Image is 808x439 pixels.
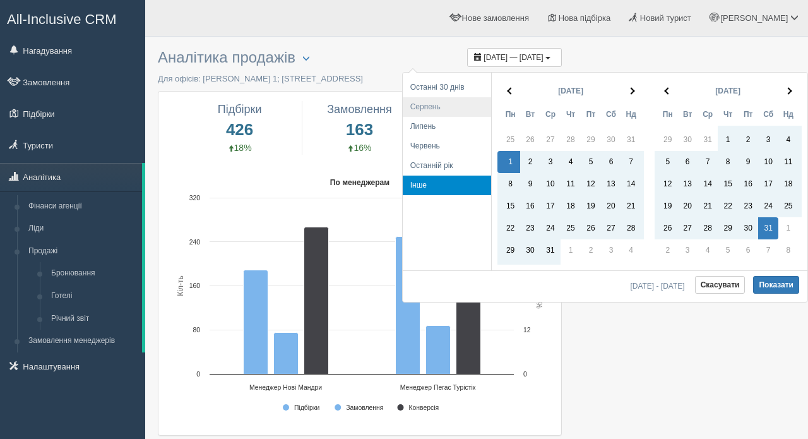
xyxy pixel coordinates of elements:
td: 8 [778,239,801,265]
a: Готелі [45,285,142,308]
td: 1 [778,217,801,239]
td: 31 [621,126,644,151]
th: Пт [738,104,758,126]
a: Ліди [23,217,142,240]
td: 4 [621,239,644,265]
td: 25 [497,126,520,151]
td: 2 [581,239,601,265]
th: [DATE] [677,79,778,104]
a: Замовлення менеджерів [23,330,142,352]
td: 3 [540,151,561,173]
td: 4 [778,126,801,151]
td: 30 [601,126,621,151]
td: 24 [758,195,778,217]
td: 7 [621,151,644,173]
text: 320 [189,195,201,201]
td: 31 [540,239,561,265]
button: [DATE] — [DATE] [467,48,562,67]
td: 17 [758,173,778,195]
td: 29 [497,239,520,265]
td: 27 [601,217,621,239]
li: Червень [403,136,491,156]
span: Нова підбірка [559,13,611,23]
a: Фінанси агенції [23,195,142,218]
td: 9 [738,151,758,173]
text: По менеджерам [330,178,389,187]
td: 8 [718,151,738,173]
td: 21 [621,195,644,217]
td: 21 [698,195,718,217]
td: 25 [778,195,801,217]
td: 6 [738,239,758,265]
td: 4 [561,151,581,173]
td: 9 [520,173,540,195]
text: Замовлення [346,404,383,411]
td: 15 [497,195,520,217]
span: [DATE] — [DATE] [484,53,543,62]
span: [PERSON_NAME] [720,13,788,23]
td: 11 [778,151,801,173]
th: Ср [540,104,561,126]
td: 1 [718,126,738,151]
td: 11 [561,173,581,195]
th: Чт [561,104,581,126]
td: 10 [540,173,561,195]
span: [DATE] - [DATE] [630,282,689,290]
span: Нове замовлення [462,13,529,23]
td: 3 [758,126,778,151]
td: 2 [520,151,540,173]
td: 27 [677,217,698,239]
td: 10 [758,151,778,173]
td: 3 [677,239,698,265]
svg: По менеджерам [168,173,552,426]
text: Підбірки [294,404,319,411]
a: Річний звіт [45,308,142,330]
span: 163 [312,117,407,141]
td: 31 [698,126,718,151]
text: 160 [189,282,201,289]
td: 3 [601,239,621,265]
td: 7 [758,239,778,265]
td: 24 [540,217,561,239]
li: Липень [403,117,491,136]
span: 16% [347,143,371,153]
th: Пн [497,104,520,126]
td: 15 [718,173,738,195]
td: 17 [540,195,561,217]
th: [DATE] [520,79,621,104]
td: 19 [581,195,601,217]
a: Бронювання [45,262,142,285]
span: All-Inclusive CRM [7,11,117,27]
td: 23 [520,217,540,239]
text: 240 [189,239,201,246]
td: 26 [655,217,677,239]
span: 426 [187,117,292,141]
td: 29 [718,217,738,239]
td: 16 [738,173,758,195]
th: Пн [655,104,677,126]
td: 22 [718,195,738,217]
td: 5 [655,151,677,173]
td: 16 [520,195,540,217]
td: 22 [497,217,520,239]
text: 0 [196,371,200,378]
th: Вт [677,104,698,126]
td: 6 [677,151,698,173]
td: 27 [540,126,561,151]
th: Ср [698,104,718,126]
text: Менеджер Нові Мандри [249,384,322,391]
button: Скасувати [695,276,746,294]
td: 4 [698,239,718,265]
td: 29 [581,126,601,151]
td: 7 [698,151,718,173]
td: 5 [718,239,738,265]
span: Замовлення [327,103,392,116]
td: 12 [581,173,601,195]
td: 23 [738,195,758,217]
text: Конверсія [408,404,439,411]
td: 20 [601,195,621,217]
span: Новий турист [640,13,691,23]
td: 6 [601,151,621,173]
td: 30 [520,239,540,265]
td: 14 [621,173,644,195]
